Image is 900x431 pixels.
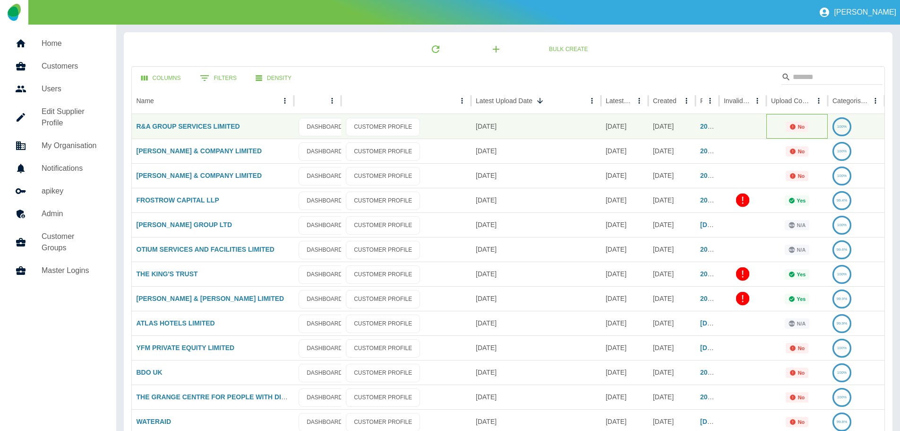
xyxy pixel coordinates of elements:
[797,272,806,277] p: Yes
[299,339,351,358] a: DASHBOARD
[601,139,648,163] div: 26 Jul 2025
[471,114,601,139] div: 25 Sep 2025
[798,395,805,400] p: No
[837,370,847,375] text: 100%
[137,270,198,278] a: THE KING'S TRUST
[834,8,896,17] p: [PERSON_NAME]
[346,315,420,333] a: CUSTOMER PROFILE
[8,55,109,78] a: Customers
[837,272,847,276] text: 100%
[700,418,760,425] a: [DATE]-R432-3K0M
[786,343,809,353] div: Not all required reports for this customer were uploaded for the latest usage month.
[700,246,767,253] a: 2025-MAR-N40I-AS91
[42,61,101,72] h5: Customers
[299,241,351,259] a: DASHBOARD
[798,345,805,351] p: No
[299,192,351,210] a: DASHBOARD
[798,419,805,425] p: No
[248,70,299,87] button: Density
[700,221,759,229] a: [DATE]-Z076-QN4J
[8,259,109,282] a: Master Logins
[42,106,101,129] h5: Edit Supplier Profile
[346,118,420,136] a: CUSTOMER PROFILE
[471,335,601,360] div: 10 Jun 2025
[751,94,764,107] button: Invalid Creds column menu
[648,114,695,139] div: 22 Jan 2025
[134,70,189,87] button: Select columns
[192,69,244,88] button: Show filters
[137,344,235,352] a: YFM PRIVATE EQUITY LIMITED
[700,97,703,105] div: Ref
[797,198,806,203] p: Yes
[601,188,648,212] div: 17 Aug 2025
[785,318,810,329] div: This status is not applicable for customers using manual upload.
[797,321,806,326] p: N/A
[786,171,809,181] div: Not all required reports for this customer were uploaded for the latest usage month.
[533,94,547,107] button: Sort
[601,286,648,311] div: 25 Jun 2025
[648,139,695,163] div: 21 Aug 2025
[837,321,848,325] text: 99.9%
[471,139,601,163] div: 22 Aug 2025
[680,94,693,107] button: Created column menu
[471,311,601,335] div: 17 Jun 2025
[785,220,810,230] div: This status is not applicable for customers using manual upload.
[42,83,101,95] h5: Users
[541,41,595,58] button: Bulk Create
[812,94,825,107] button: Upload Complete column menu
[837,395,847,399] text: 100%
[471,385,601,409] div: 02 Apr 2025
[781,70,883,87] div: Search
[137,147,262,155] a: [PERSON_NAME] & COMPANY LIMITED
[633,94,646,107] button: Latest Usage column menu
[137,418,171,425] a: WATERAID
[601,237,648,262] div: 30 Jun 2025
[832,97,868,105] div: Categorised
[8,157,109,180] a: Notifications
[8,180,109,202] a: apikey
[700,295,766,302] a: 2025-MAY-U9R3-X8EI
[786,122,809,132] div: Not all required reports for this customer were uploaded for the latest usage month.
[648,311,695,335] div: 31 Mar 2025
[346,290,420,308] a: CUSTOMER PROFILE
[700,270,768,278] a: 2024-NOV-87NP-O6J7
[299,364,351,382] a: DASHBOARD
[798,370,805,376] p: No
[700,196,766,204] a: 2024-JUN-7152-55KR
[648,188,695,212] div: 20 Jun 2024
[648,163,695,188] div: 21 Aug 2025
[700,172,769,179] a: 2025-AUG-HL30-377Q
[798,124,805,130] p: No
[42,163,101,174] h5: Notifications
[601,360,648,385] div: 01 Apr 2025
[601,212,648,237] div: 31 Jul 2025
[299,118,351,136] a: DASHBOARD
[137,221,232,229] a: [PERSON_NAME] GROUP LTD
[837,149,847,153] text: 100%
[815,3,900,22] button: [PERSON_NAME]
[137,369,163,376] a: BDO UK
[137,393,317,401] a: THE GRANGE CENTRE FOR PEOPLE WITH DISABILITIES
[471,262,601,286] div: 09 Jul 2025
[837,346,847,350] text: 100%
[278,94,291,107] button: Name column menu
[837,297,848,301] text: 99.9%
[42,265,101,276] h5: Master Logins
[797,222,806,228] p: N/A
[8,32,109,55] a: Home
[653,97,677,105] div: Created
[299,265,351,284] a: DASHBOARD
[601,262,648,286] div: 01 Jul 2025
[700,393,772,401] a: 2025-MAR-CC52-DMJR
[700,147,768,155] a: 2025-AUG-742M-2Y15
[346,364,420,382] a: CUSTOMER PROFILE
[455,94,469,107] button: column menu
[648,237,695,262] div: 19 Mar 2025
[648,262,695,286] div: 08 Nov 2024
[797,247,806,253] p: N/A
[724,97,750,105] div: Invalid Creds
[837,174,847,178] text: 100%
[137,295,284,302] a: [PERSON_NAME] & [PERSON_NAME] LIMITED
[346,216,420,235] a: CUSTOMER PROFILE
[703,94,717,107] button: Ref column menu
